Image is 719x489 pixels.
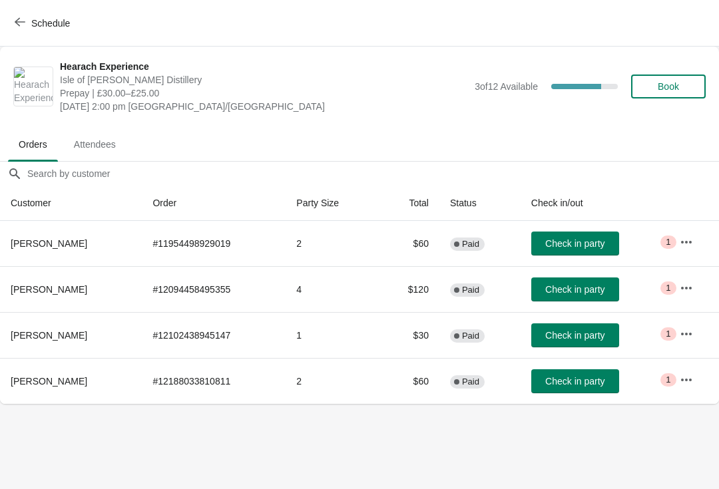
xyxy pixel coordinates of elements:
[11,284,87,295] span: [PERSON_NAME]
[545,376,604,387] span: Check in party
[531,277,619,301] button: Check in party
[475,81,538,92] span: 3 of 12 Available
[666,375,670,385] span: 1
[11,330,87,341] span: [PERSON_NAME]
[378,186,439,221] th: Total
[462,377,479,387] span: Paid
[545,330,604,341] span: Check in party
[545,284,604,295] span: Check in party
[378,358,439,404] td: $60
[531,232,619,255] button: Check in party
[286,221,378,266] td: 2
[60,60,468,73] span: Hearach Experience
[8,132,58,156] span: Orders
[11,238,87,249] span: [PERSON_NAME]
[631,75,706,98] button: Book
[286,186,378,221] th: Party Size
[666,283,670,293] span: 1
[7,11,81,35] button: Schedule
[27,162,719,186] input: Search by customer
[60,73,468,86] span: Isle of [PERSON_NAME] Distillery
[462,239,479,249] span: Paid
[286,266,378,312] td: 4
[142,221,286,266] td: # 11954498929019
[462,331,479,341] span: Paid
[142,186,286,221] th: Order
[545,238,604,249] span: Check in party
[60,86,468,100] span: Prepay | £30.00–£25.00
[142,266,286,312] td: # 12094458495355
[462,285,479,295] span: Paid
[378,266,439,312] td: $120
[521,186,669,221] th: Check in/out
[531,369,619,393] button: Check in party
[286,358,378,404] td: 2
[63,132,126,156] span: Attendees
[531,323,619,347] button: Check in party
[286,312,378,358] td: 1
[31,18,70,29] span: Schedule
[142,358,286,404] td: # 12188033810811
[14,67,53,106] img: Hearach Experience
[378,312,439,358] td: $30
[60,100,468,113] span: [DATE] 2:00 pm [GEOGRAPHIC_DATA]/[GEOGRAPHIC_DATA]
[666,329,670,339] span: 1
[658,81,679,92] span: Book
[439,186,521,221] th: Status
[142,312,286,358] td: # 12102438945147
[11,376,87,387] span: [PERSON_NAME]
[378,221,439,266] td: $60
[666,237,670,247] span: 1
